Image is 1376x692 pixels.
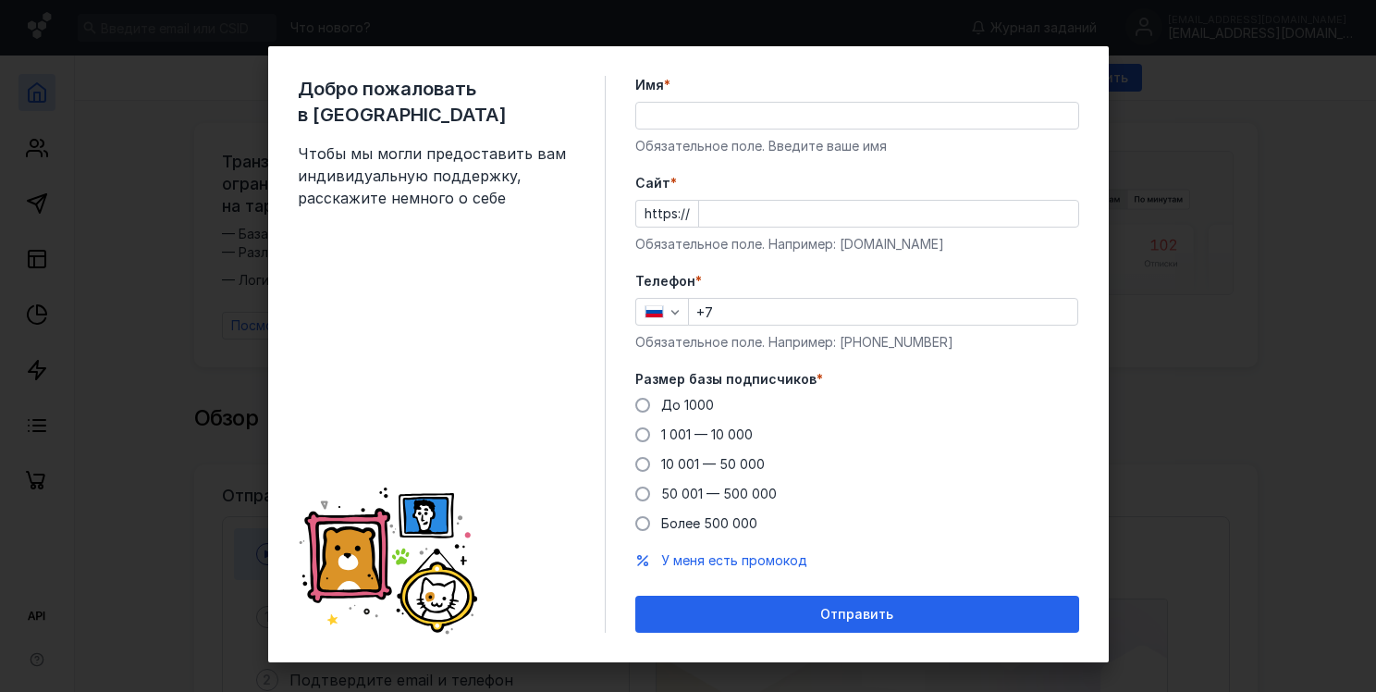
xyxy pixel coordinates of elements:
div: Обязательное поле. Введите ваше имя [635,137,1079,155]
button: Отправить [635,596,1079,633]
span: Более 500 000 [661,515,757,531]
div: Обязательное поле. Например: [DOMAIN_NAME] [635,235,1079,253]
span: Cайт [635,174,670,192]
span: Размер базы подписчиков [635,370,817,389]
span: 1 001 — 10 000 [661,426,753,442]
span: Имя [635,76,664,94]
span: Чтобы мы могли предоставить вам индивидуальную поддержку, расскажите немного о себе [298,142,575,209]
span: До 1000 [661,397,714,413]
span: Телефон [635,272,695,290]
div: Обязательное поле. Например: [PHONE_NUMBER] [635,333,1079,352]
span: У меня есть промокод [661,552,807,568]
button: У меня есть промокод [661,551,807,570]
span: 10 001 — 50 000 [661,456,765,472]
span: Добро пожаловать в [GEOGRAPHIC_DATA] [298,76,575,128]
span: Отправить [820,607,893,623]
span: 50 001 — 500 000 [661,486,777,501]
